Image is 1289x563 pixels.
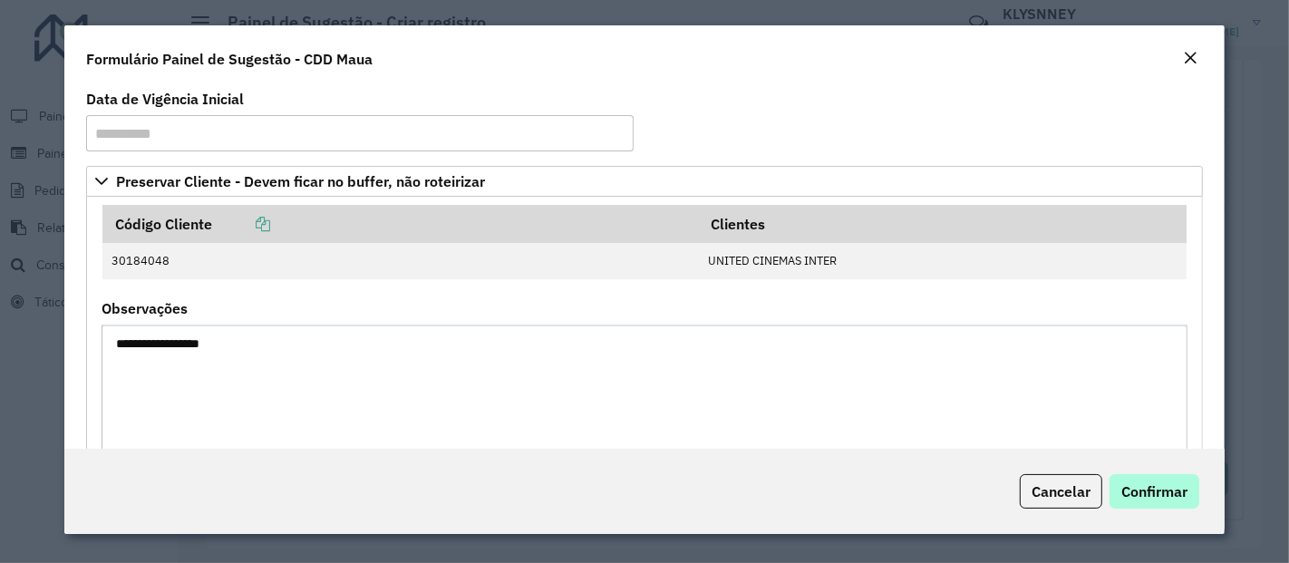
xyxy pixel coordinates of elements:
[698,243,1187,279] td: UNITED CINEMAS INTER
[1183,51,1197,65] em: Fechar
[1020,474,1102,509] button: Cancelar
[1032,482,1090,500] span: Cancelar
[212,215,270,233] a: Copiar
[1178,47,1203,71] button: Close
[116,174,485,189] span: Preservar Cliente - Devem ficar no buffer, não roteirizar
[102,243,699,279] td: 30184048
[86,48,373,70] h4: Formulário Painel de Sugestão - CDD Maua
[1121,482,1187,500] span: Confirmar
[102,297,188,319] label: Observações
[1110,474,1199,509] button: Confirmar
[102,205,699,243] th: Código Cliente
[86,88,244,110] label: Data de Vigência Inicial
[86,197,1203,501] div: Preservar Cliente - Devem ficar no buffer, não roteirizar
[86,166,1203,197] a: Preservar Cliente - Devem ficar no buffer, não roteirizar
[698,205,1187,243] th: Clientes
